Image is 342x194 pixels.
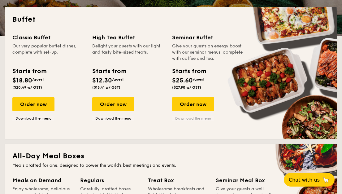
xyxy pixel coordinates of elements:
[92,116,134,121] a: Download the menu
[92,77,112,84] span: $12.30
[12,97,54,111] div: Order now
[32,77,44,82] span: /guest
[92,97,134,111] div: Order now
[12,162,330,169] div: Meals crafted for one, designed to power the world's best meetings and events.
[193,77,205,82] span: /guest
[92,85,120,90] span: ($13.41 w/ GST)
[172,67,206,76] div: Starts from
[92,43,165,62] div: Delight your guests with our light and tasty bite-sized treats.
[12,33,85,42] div: Classic Buffet
[92,33,165,42] div: High Tea Buffet
[172,116,214,121] a: Download the menu
[12,85,42,90] span: ($20.49 w/ GST)
[12,15,330,24] h2: Buffet
[112,77,124,82] span: /guest
[172,85,201,90] span: ($27.90 w/ GST)
[12,43,85,62] div: Our very popular buffet dishes, complete with set-up.
[12,67,46,76] div: Starts from
[322,176,330,183] span: 🦙
[12,77,32,84] span: $18.80
[289,177,320,183] span: Chat with us
[172,43,245,62] div: Give your guests an energy boost with our seminar menus, complete with coffee and tea.
[12,151,330,161] h2: All-Day Meal Boxes
[172,33,245,42] div: Seminar Buffet
[172,97,214,111] div: Order now
[148,176,208,185] div: Treat Box
[92,67,126,76] div: Starts from
[216,176,276,185] div: Seminar Meal Box
[80,176,141,185] div: Regulars
[284,173,335,187] button: Chat with us🦙
[12,116,54,121] a: Download the menu
[12,176,73,185] div: Meals on Demand
[172,77,193,84] span: $25.60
